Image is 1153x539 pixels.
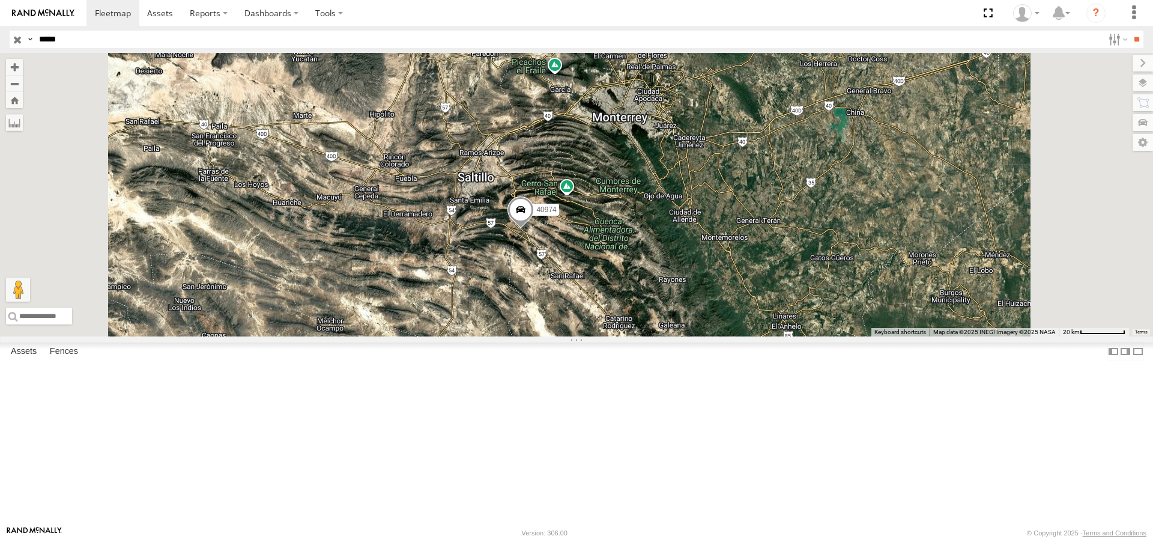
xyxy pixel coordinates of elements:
[1133,134,1153,151] label: Map Settings
[6,92,23,108] button: Zoom Home
[874,328,926,336] button: Keyboard shortcuts
[1009,4,1044,22] div: Juan Lopez
[1119,343,1131,360] label: Dock Summary Table to the Right
[6,114,23,131] label: Measure
[1104,31,1130,48] label: Search Filter Options
[25,31,35,48] label: Search Query
[44,343,84,360] label: Fences
[7,527,62,539] a: Visit our Website
[1063,329,1080,335] span: 20 km
[1083,529,1146,537] a: Terms and Conditions
[5,343,43,360] label: Assets
[6,75,23,92] button: Zoom out
[1107,343,1119,360] label: Dock Summary Table to the Left
[6,59,23,75] button: Zoom in
[12,9,74,17] img: rand-logo.svg
[6,278,30,302] button: Drag Pegman onto the map to open Street View
[1132,343,1144,360] label: Hide Summary Table
[1059,328,1129,336] button: Map Scale: 20 km per 72 pixels
[1086,4,1106,23] i: ?
[1135,330,1148,335] a: Terms (opens in new tab)
[522,529,567,537] div: Version: 306.00
[933,329,1056,335] span: Map data ©2025 INEGI Imagery ©2025 NASA
[1027,529,1146,537] div: © Copyright 2025 -
[536,206,556,215] span: 40974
